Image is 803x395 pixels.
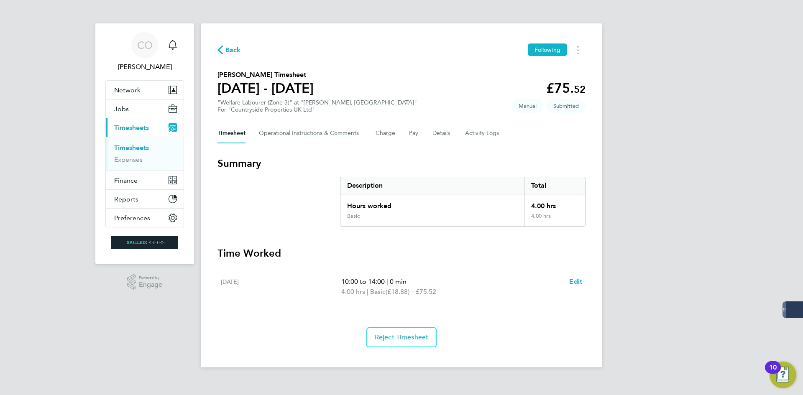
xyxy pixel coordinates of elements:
button: Following [528,43,567,56]
span: 0 min [390,278,407,285]
span: | [367,288,368,296]
span: 10:00 to 14:00 [341,278,385,285]
div: "Welfare Labourer (Zone 3)" at "[PERSON_NAME], [GEOGRAPHIC_DATA]" [217,99,417,113]
a: CO[PERSON_NAME] [105,32,184,72]
button: Reports [106,190,184,208]
span: This timesheet is Submitted. [547,99,586,113]
button: Timesheets Menu [570,43,586,56]
span: 4.00 hrs [341,288,365,296]
span: This timesheet was manually created. [512,99,543,113]
button: Network [106,81,184,99]
button: Activity Logs [465,123,500,143]
button: Finance [106,171,184,189]
button: Pay [409,123,419,143]
button: Reject Timesheet [366,327,437,347]
span: Basic [370,287,386,297]
button: Charge [376,123,396,143]
div: 4.00 hrs [524,213,585,226]
button: Timesheet [217,123,246,143]
button: Jobs [106,99,184,118]
button: Preferences [106,209,184,227]
span: £75.52 [416,288,436,296]
button: Open Resource Center, 10 new notifications [770,362,796,388]
a: Powered byEngage [127,274,163,290]
span: Reject Timesheet [375,333,429,341]
div: Summary [340,177,586,227]
span: Reports [114,195,138,203]
span: Preferences [114,214,150,222]
div: Basic [347,213,360,219]
h1: [DATE] - [DATE] [217,80,314,97]
a: Go to home page [105,236,184,249]
span: Jobs [114,105,129,113]
h3: Time Worked [217,247,586,260]
div: [DATE] [221,277,341,297]
span: Back [225,45,241,55]
span: Finance [114,176,138,184]
div: 4.00 hrs [524,194,585,213]
span: Following [534,46,560,54]
span: | [386,278,388,285]
span: (£18.88) = [386,288,416,296]
h3: Summary [217,157,586,170]
nav: Main navigation [95,23,194,264]
button: Operational Instructions & Comments [259,123,362,143]
button: Details [432,123,452,143]
button: Back [217,45,241,55]
span: Timesheets [114,124,149,132]
div: For "Countryside Properties UK Ltd" [217,106,417,113]
section: Timesheet [217,157,586,347]
span: 52 [574,83,586,95]
a: Timesheets [114,144,149,152]
h2: [PERSON_NAME] Timesheet [217,70,314,80]
span: Craig O'Donovan [105,62,184,72]
div: Description [340,177,524,194]
div: 10 [769,367,777,378]
span: CO [137,40,153,51]
div: Timesheets [106,137,184,171]
div: Hours worked [340,194,524,213]
span: Engage [139,281,162,288]
div: Total [524,177,585,194]
img: skilledcareers-logo-retina.png [111,236,178,249]
a: Edit [569,277,582,287]
span: Network [114,86,141,94]
span: Edit [569,278,582,285]
span: Powered by [139,274,162,281]
button: Timesheets [106,118,184,137]
app-decimal: £75. [546,80,586,96]
a: Expenses [114,155,143,163]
